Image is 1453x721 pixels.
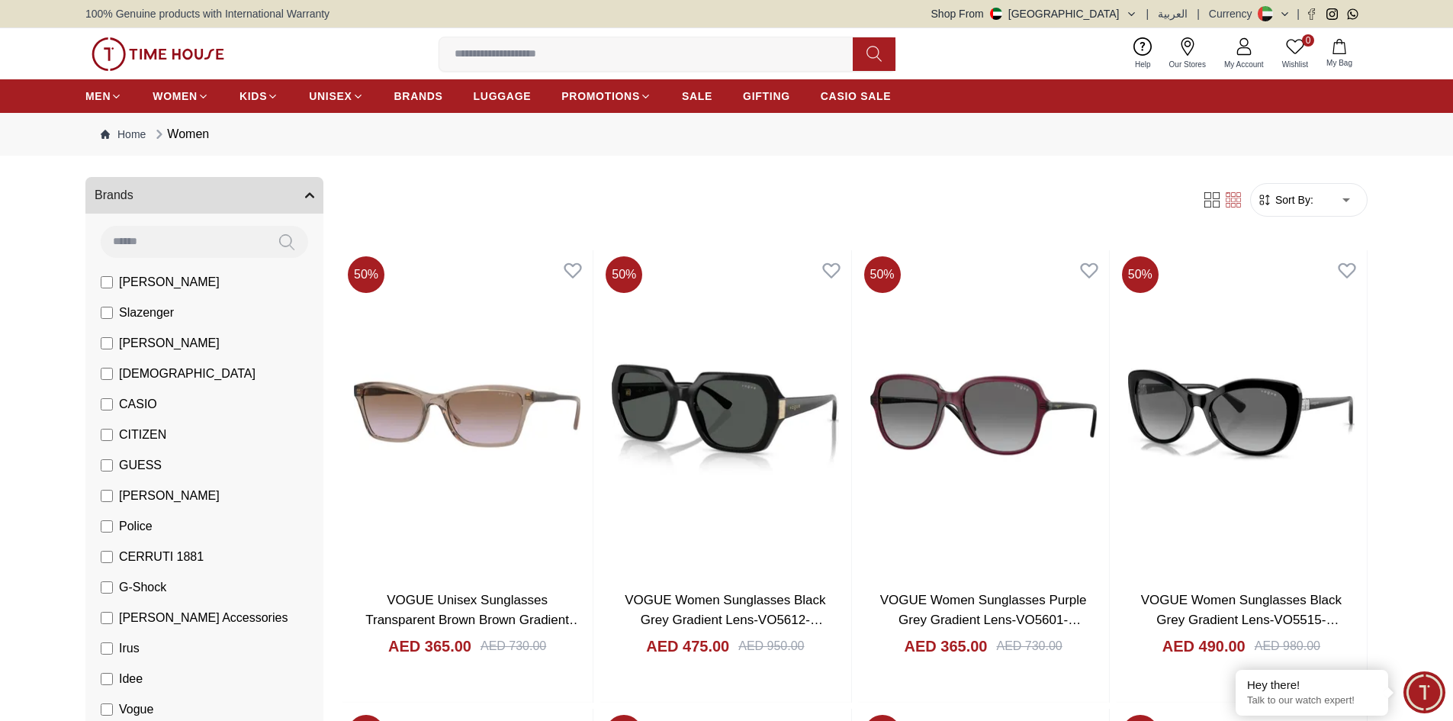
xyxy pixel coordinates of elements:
[481,637,546,655] div: AED 730.00
[101,612,113,624] input: [PERSON_NAME] Accessories
[101,490,113,502] input: [PERSON_NAME]
[1160,34,1215,73] a: Our Stores
[474,82,532,110] a: LUGGAGE
[880,593,1087,646] a: VOGUE Women Sunglasses Purple Grey Gradient Lens-VO5601-S298911
[119,395,157,414] span: CASIO
[1163,59,1212,70] span: Our Stores
[1276,59,1314,70] span: Wishlist
[101,642,113,655] input: Irus
[1317,36,1361,72] button: My Bag
[119,578,166,597] span: G-Shock
[561,89,640,104] span: PROMOTIONS
[1403,671,1445,713] div: Chat Widget
[646,636,729,657] h4: AED 475.00
[309,82,363,110] a: UNISEX
[119,273,220,291] span: [PERSON_NAME]
[1326,8,1338,20] a: Instagram
[682,82,712,110] a: SALE
[1247,678,1377,693] div: Hey there!
[990,8,1002,20] img: United Arab Emirates
[119,365,256,383] span: [DEMOGRAPHIC_DATA]
[394,89,443,104] span: BRANDS
[85,6,329,21] span: 100% Genuine products with International Warranty
[119,426,166,444] span: CITIZEN
[119,456,162,475] span: GUESS
[101,551,113,563] input: CERRUTI 1881
[858,250,1109,578] img: VOGUE Women Sunglasses Purple Grey Gradient Lens-VO5601-S298911
[1126,34,1160,73] a: Help
[101,368,113,380] input: [DEMOGRAPHIC_DATA]
[1273,34,1317,73] a: 0Wishlist
[931,6,1137,21] button: Shop From[GEOGRAPHIC_DATA]
[682,89,712,104] span: SALE
[85,177,323,214] button: Brands
[101,459,113,472] input: GUESS
[119,700,153,719] span: Vogue
[239,89,267,104] span: KIDS
[474,89,532,104] span: LUGGAGE
[101,337,113,349] input: [PERSON_NAME]
[821,89,892,104] span: CASIO SALE
[1122,256,1159,293] span: 50 %
[1197,6,1200,21] span: |
[239,82,278,110] a: KIDS
[85,113,1368,156] nav: Breadcrumb
[1297,6,1300,21] span: |
[119,639,140,658] span: Irus
[365,593,582,646] a: VOGUE Unisex Sunglasses Transparent Brown Brown Gradient Lens-VO5551-S294068
[101,276,113,288] input: [PERSON_NAME]
[101,127,146,142] a: Home
[119,487,220,505] span: [PERSON_NAME]
[1218,59,1270,70] span: My Account
[1116,250,1367,578] img: VOGUE Women Sunglasses Black Grey Gradient Lens-VO5515-SBW44/11
[152,125,209,143] div: Women
[95,186,133,204] span: Brands
[743,82,790,110] a: GIFTING
[996,637,1062,655] div: AED 730.00
[1255,637,1320,655] div: AED 980.00
[394,82,443,110] a: BRANDS
[600,250,850,578] img: VOGUE Women Sunglasses Black Grey Gradient Lens-VO5612-SBW44/87
[1320,57,1358,69] span: My Bag
[101,307,113,319] input: Slazenger
[1257,192,1313,208] button: Sort By:
[388,636,471,657] h4: AED 365.00
[1347,8,1358,20] a: Whatsapp
[1129,59,1157,70] span: Help
[119,304,174,322] span: Slazenger
[101,581,113,594] input: G-Shock
[92,37,224,71] img: ...
[905,636,988,657] h4: AED 365.00
[348,256,384,293] span: 50 %
[342,250,593,578] img: VOGUE Unisex Sunglasses Transparent Brown Brown Gradient Lens-VO5551-S294068
[1272,192,1313,208] span: Sort By:
[1162,636,1246,657] h4: AED 490.00
[1209,6,1259,21] div: Currency
[1146,6,1149,21] span: |
[1141,593,1342,646] a: VOGUE Women Sunglasses Black Grey Gradient Lens-VO5515-SBW44/11
[1306,8,1317,20] a: Facebook
[101,703,113,716] input: Vogue
[101,520,113,533] input: Police
[738,637,804,655] div: AED 950.00
[119,334,220,352] span: [PERSON_NAME]
[1302,34,1314,47] span: 0
[153,89,198,104] span: WOMEN
[864,256,901,293] span: 50 %
[821,82,892,110] a: CASIO SALE
[101,398,113,410] input: CASIO
[153,82,209,110] a: WOMEN
[119,548,204,566] span: CERRUTI 1881
[606,256,642,293] span: 50 %
[309,89,352,104] span: UNISEX
[119,670,143,688] span: Idee
[119,609,288,627] span: [PERSON_NAME] Accessories
[119,517,153,536] span: Police
[743,89,790,104] span: GIFTING
[1158,6,1188,21] button: العربية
